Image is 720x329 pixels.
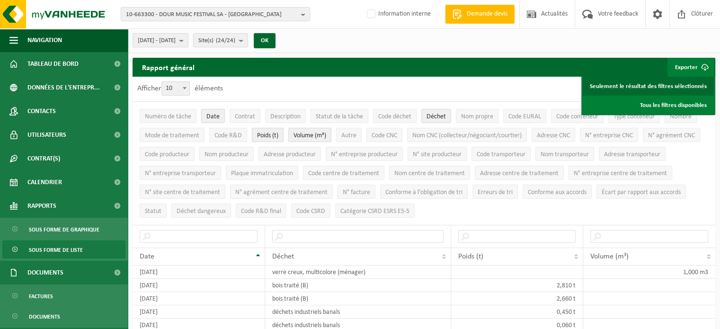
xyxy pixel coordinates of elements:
[583,96,714,115] a: Tous les filtres disponibles
[27,170,62,194] span: Calendrier
[140,109,196,123] button: Numéro de tâcheNuméro de tâche: Activate to remove sorting
[145,113,191,120] span: Numéro de tâche
[29,221,99,239] span: Sous forme de graphique
[27,76,100,99] span: Données de l'entrepr...
[133,305,265,319] td: [DATE]
[199,147,254,161] button: Nom producteurNom producteur: Activate to sort
[583,266,715,279] td: 1,000 m3
[541,151,589,158] span: Nom transporteur
[258,147,321,161] button: Adresse producteurAdresse producteur: Activate to sort
[193,33,248,47] button: Site(s)(24/24)
[133,33,188,47] button: [DATE] - [DATE]
[133,279,265,292] td: [DATE]
[326,147,403,161] button: N° entreprise producteurN° entreprise producteur: Activate to sort
[580,128,638,142] button: N° entreprise CNCN° entreprise CNC: Activate to sort
[458,253,483,260] span: Poids (t)
[272,253,294,260] span: Déchet
[574,170,667,177] span: N° entreprise centre de traitement
[464,9,510,19] span: Demande devis
[665,109,697,123] button: NombreNombre: Activate to sort
[394,170,465,177] span: Nom centre de traitement
[365,7,431,21] label: Information interne
[214,132,242,139] span: Code R&D
[451,305,584,319] td: 0,450 t
[585,132,633,139] span: N° entreprise CNC
[138,34,176,48] span: [DATE] - [DATE]
[145,170,216,177] span: N° entreprise transporteur
[291,204,330,218] button: Code CSRDCode CSRD: Activate to sort
[445,5,515,24] a: Demande devis
[412,132,522,139] span: Nom CNC (collecteur/négociant/courtier)
[590,253,629,260] span: Volume (m³)
[451,279,584,292] td: 2,810 t
[236,204,286,218] button: Code R&D finalCode R&amp;D final: Activate to sort
[602,189,681,196] span: Écart par rapport aux accords
[427,113,446,120] span: Déchet
[204,151,249,158] span: Nom producteur
[265,305,451,319] td: déchets industriels banals
[230,185,333,199] button: N° agrément centre de traitementN° agrément centre de traitement: Activate to sort
[667,58,714,77] button: Exporter
[235,113,255,120] span: Contrat
[29,241,83,259] span: Sous forme de liste
[508,113,541,120] span: Code EURAL
[27,261,63,285] span: Documents
[604,151,660,158] span: Adresse transporteur
[257,132,278,139] span: Poids (t)
[198,34,235,48] span: Site(s)
[296,208,325,215] span: Code CSRD
[145,189,220,196] span: N° site centre de traitement
[340,208,409,215] span: Catégorie CSRD ESRS E5-5
[140,128,204,142] button: Mode de traitementMode de traitement: Activate to sort
[503,109,546,123] button: Code EURALCode EURAL: Activate to sort
[133,292,265,305] td: [DATE]
[265,109,306,123] button: DescriptionDescription: Activate to sort
[140,204,167,218] button: StatutStatut: Activate to sort
[29,308,60,326] span: Documents
[2,220,125,238] a: Sous forme de graphique
[480,170,559,177] span: Adresse centre de traitement
[209,128,247,142] button: Code R&DCode R&amp;D: Activate to sort
[206,113,220,120] span: Date
[145,132,199,139] span: Mode de traitement
[133,58,204,77] h2: Rapport général
[456,109,498,123] button: Nom propreNom propre: Activate to sort
[133,266,265,279] td: [DATE]
[532,128,575,142] button: Adresse CNCAdresse CNC: Activate to sort
[171,204,231,218] button: Déchet dangereux : Activate to sort
[241,208,281,215] span: Code R&D final
[421,109,451,123] button: DéchetDéchet: Activate to sort
[472,185,518,199] button: Erreurs de triErreurs de tri: Activate to sort
[380,185,468,199] button: Conforme à l’obligation de tri : Activate to sort
[140,185,225,199] button: N° site centre de traitementN° site centre de traitement: Activate to sort
[523,185,592,199] button: Conforme aux accords : Activate to sort
[648,132,695,139] span: N° agrément CNC
[451,292,584,305] td: 2,660 t
[230,109,260,123] button: ContratContrat: Activate to sort
[126,8,297,22] span: 10-663300 - DOUR MUSIC FESTIVAL SA - [GEOGRAPHIC_DATA]
[2,240,125,258] a: Sous forme de liste
[303,166,384,180] button: Code centre de traitementCode centre de traitement: Activate to sort
[643,128,700,142] button: N° agrément CNCN° agrément CNC: Activate to sort
[254,33,276,48] button: OK
[556,113,598,120] span: Code conteneur
[265,279,451,292] td: bois traité (B)
[162,82,189,95] span: 10
[608,109,660,123] button: Type conteneurType conteneur: Activate to sort
[413,151,462,158] span: N° site producteur
[389,166,470,180] button: Nom centre de traitementNom centre de traitement: Activate to sort
[316,113,363,120] span: Statut de la tâche
[569,166,672,180] button: N° entreprise centre de traitementN° entreprise centre de traitement: Activate to sort
[528,189,587,196] span: Conforme aux accords
[293,132,326,139] span: Volume (m³)
[27,52,79,76] span: Tableau de bord
[408,147,467,161] button: N° site producteurN° site producteur : Activate to sort
[264,151,316,158] span: Adresse producteur
[140,166,221,180] button: N° entreprise transporteurN° entreprise transporteur: Activate to sort
[471,147,531,161] button: Code transporteurCode transporteur: Activate to sort
[140,147,195,161] button: Code producteurCode producteur: Activate to sort
[583,77,714,96] a: Seulement le résultat des filtres sélectionnés
[29,287,53,305] span: Factures
[145,208,161,215] span: Statut
[27,123,66,147] span: Utilisateurs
